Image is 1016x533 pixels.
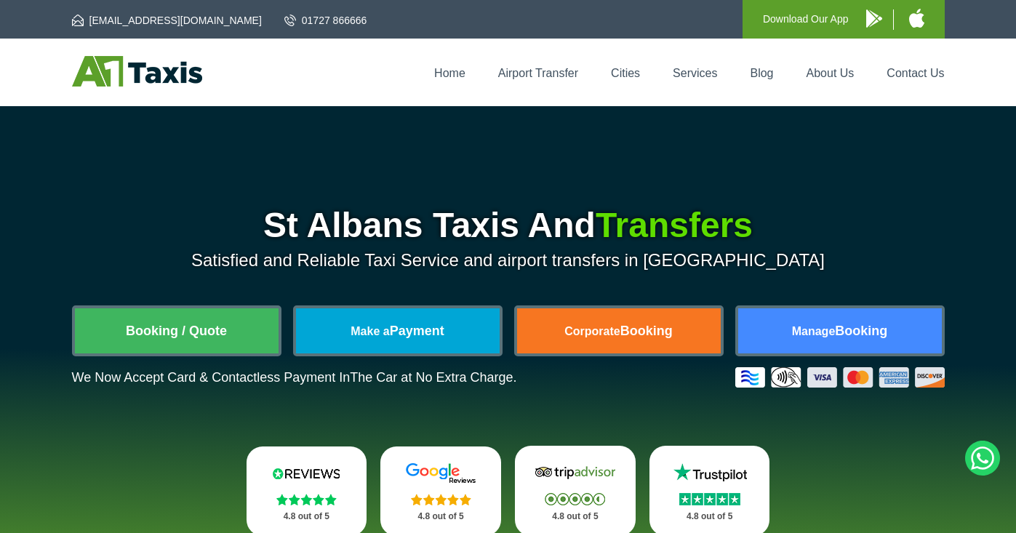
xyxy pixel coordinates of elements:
a: Contact Us [887,67,944,79]
span: Make a [351,325,389,337]
a: ManageBooking [738,308,942,353]
img: Reviews.io [263,462,350,484]
p: 4.8 out of 5 [531,508,620,526]
a: 01727 866666 [284,13,367,28]
a: Home [434,67,465,79]
a: Blog [750,67,773,79]
span: The Car at No Extra Charge. [350,370,516,385]
p: Satisfied and Reliable Taxi Service and airport transfers in [GEOGRAPHIC_DATA] [72,250,945,270]
p: We Now Accept Card & Contactless Payment In [72,370,517,385]
img: Tripadvisor [532,462,619,484]
img: A1 Taxis St Albans LTD [72,56,202,87]
p: 4.8 out of 5 [665,508,754,526]
span: Manage [792,325,836,337]
img: A1 Taxis Android App [866,9,882,28]
img: A1 Taxis iPhone App [909,9,924,28]
a: [EMAIL_ADDRESS][DOMAIN_NAME] [72,13,262,28]
h1: St Albans Taxis And [72,208,945,243]
span: Transfers [596,206,753,244]
img: Google [397,462,484,484]
img: Trustpilot [666,462,753,484]
img: Stars [411,494,471,505]
a: Services [673,67,717,79]
p: 4.8 out of 5 [263,508,351,526]
a: About Us [807,67,855,79]
a: CorporateBooking [517,308,721,353]
img: Stars [545,493,605,505]
a: Make aPayment [296,308,500,353]
p: 4.8 out of 5 [396,508,485,526]
a: Cities [611,67,640,79]
img: Stars [276,494,337,505]
span: Corporate [564,325,620,337]
img: Stars [679,493,740,505]
a: Airport Transfer [498,67,578,79]
a: Booking / Quote [75,308,279,353]
p: Download Our App [763,10,849,28]
img: Credit And Debit Cards [735,367,945,388]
